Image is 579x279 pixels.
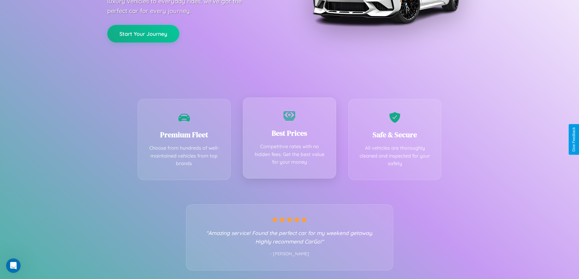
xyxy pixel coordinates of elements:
iframe: Intercom live chat [6,258,21,273]
p: Choose from hundreds of well-maintained vehicles from top brands [147,144,222,168]
h3: Premium Fleet [147,130,222,140]
p: Competitive rates with no hidden fees. Get the best value for your money [252,143,327,166]
h3: Best Prices [252,128,327,138]
div: Give Feedback [572,127,576,152]
p: All vehicles are thoroughly cleaned and inspected for your safety [358,144,432,168]
h3: Safe & Secure [358,130,432,140]
p: "Amazing service! Found the perfect car for my weekend getaway. Highly recommend CarGo!" [198,229,381,246]
button: Start Your Journey [107,25,179,43]
p: - [PERSON_NAME] [198,250,381,258]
